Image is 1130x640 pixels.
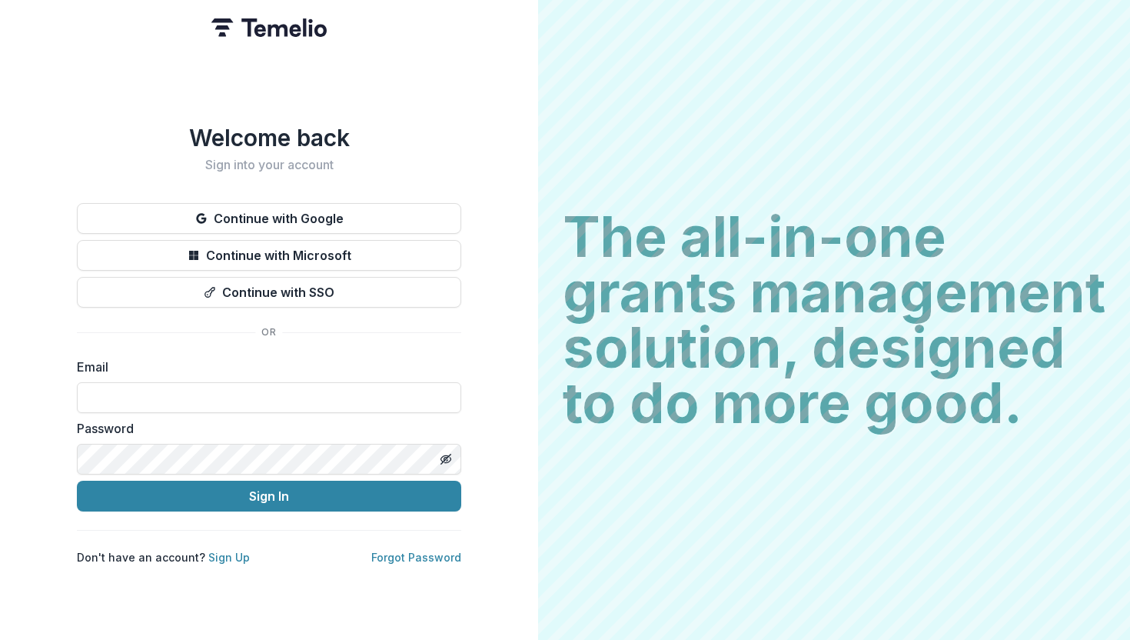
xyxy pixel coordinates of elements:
[77,549,250,565] p: Don't have an account?
[77,358,452,376] label: Email
[77,277,461,308] button: Continue with SSO
[77,240,461,271] button: Continue with Microsoft
[371,551,461,564] a: Forgot Password
[208,551,250,564] a: Sign Up
[211,18,327,37] img: Temelio
[77,419,452,438] label: Password
[77,158,461,172] h2: Sign into your account
[434,447,458,472] button: Toggle password visibility
[77,124,461,152] h1: Welcome back
[77,203,461,234] button: Continue with Google
[77,481,461,512] button: Sign In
